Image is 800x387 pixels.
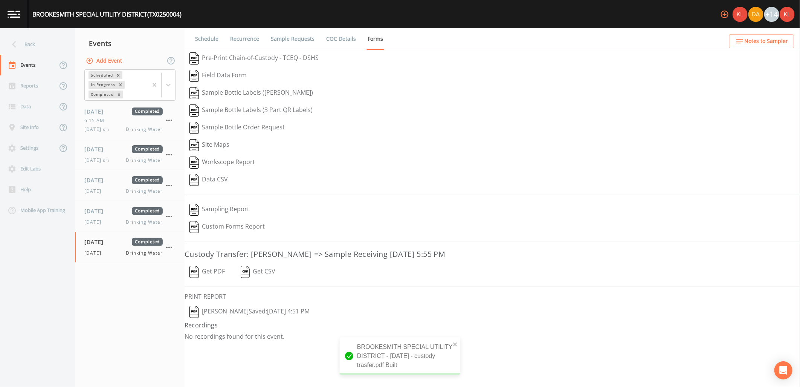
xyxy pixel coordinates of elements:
span: Completed [132,238,163,246]
button: Sampling Report [185,201,254,218]
img: svg%3e [189,139,199,151]
span: [DATE] [84,188,106,195]
button: Workscope Report [185,154,260,171]
a: Schedule [194,28,220,49]
img: logo [8,11,20,18]
a: [DATE]Completed6:15 AM[DATE] sriDrinking Water [75,101,185,139]
button: Custom Forms Report [185,218,270,236]
img: svg%3e [189,266,199,278]
div: In Progress [89,81,116,89]
span: [DATE] [84,176,109,184]
button: Site Maps [185,137,234,154]
button: Get CSV [235,263,281,281]
span: [DATE] [84,107,109,115]
img: svg%3e [189,122,199,134]
img: svg%3e [189,306,199,318]
span: [DATE] [84,219,106,226]
span: Drinking Water [126,157,163,164]
div: BROOKESMITH SPECIAL UTILITY DISTRICT (TX0250004) [32,10,182,19]
button: Pre-Print Chain-of-Custody - TCEQ - DSHS [185,50,324,67]
span: [DATE] [84,250,106,256]
img: svg%3e [189,104,199,117]
div: BROOKESMITH SPECIAL UTILITY DISTRICT - [DATE] - custody trasfer.pdf Built [340,337,460,375]
div: Events [75,34,185,53]
span: Drinking Water [126,219,163,226]
a: [DATE]Completed[DATE]Drinking Water [75,201,185,232]
img: svg%3e [189,221,199,233]
img: svg%3e [189,174,199,186]
div: +14 [764,7,779,22]
button: close [453,339,458,349]
button: Sample Bottle Order Request [185,119,290,137]
span: [DATE] [84,238,109,246]
button: Field Data Form [185,67,252,84]
span: Drinking Water [126,188,163,195]
img: svg%3e [189,52,199,64]
span: Completed [132,207,163,215]
button: Data CSV [185,171,233,189]
div: Open Intercom Messenger [774,361,792,379]
div: Completed [89,91,115,98]
span: Completed [132,107,163,115]
span: Completed [132,176,163,184]
a: Sample Requests [270,28,316,49]
span: Notes to Sampler [744,37,788,46]
a: [DATE]Completed[DATE] sriDrinking Water [75,139,185,170]
button: Add Event [84,54,125,68]
span: [DATE] [84,207,109,215]
span: Drinking Water [126,126,163,133]
div: Remove Scheduled [114,71,122,79]
span: [DATE] sri [84,157,114,164]
span: Completed [132,145,163,153]
h4: Recordings [185,321,800,330]
img: 9c4450d90d3b8045b2e5fa62e4f92659 [780,7,795,22]
button: Get PDF [185,263,230,281]
a: Forms [366,28,384,50]
img: svg%3e [241,266,250,278]
a: [DATE]Completed[DATE]Drinking Water [75,170,185,201]
button: Notes to Sampler [729,34,794,48]
h6: PRINT-REPORT [185,293,800,300]
span: Drinking Water [126,250,163,256]
a: COC Details [325,28,357,49]
button: [PERSON_NAME]Saved:[DATE] 4:51 PM [185,303,315,321]
h3: Custody Transfer: [PERSON_NAME] => Sample Receiving [DATE] 5:55 PM [185,248,800,260]
span: [DATE] [84,145,109,153]
img: svg%3e [189,87,199,99]
p: No recordings found for this event. [185,333,800,340]
div: Kler Teran [732,7,748,22]
div: Remove Completed [115,91,123,98]
a: [DATE]Completed[DATE]Drinking Water [75,232,185,263]
div: David Weber [748,7,764,22]
button: Sample Bottle Labels ([PERSON_NAME]) [185,84,318,102]
div: Remove In Progress [116,81,125,89]
button: Sample Bottle Labels (3 Part QR Labels) [185,102,318,119]
span: [DATE] sri [84,126,114,133]
div: Scheduled [89,71,114,79]
img: svg%3e [189,157,199,169]
span: 6:15 AM [84,117,109,124]
img: svg%3e [189,204,199,216]
img: 9c4450d90d3b8045b2e5fa62e4f92659 [733,7,748,22]
img: svg%3e [189,70,199,82]
a: Recurrence [229,28,260,49]
img: a84961a0472e9debc750dd08a004988d [748,7,763,22]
